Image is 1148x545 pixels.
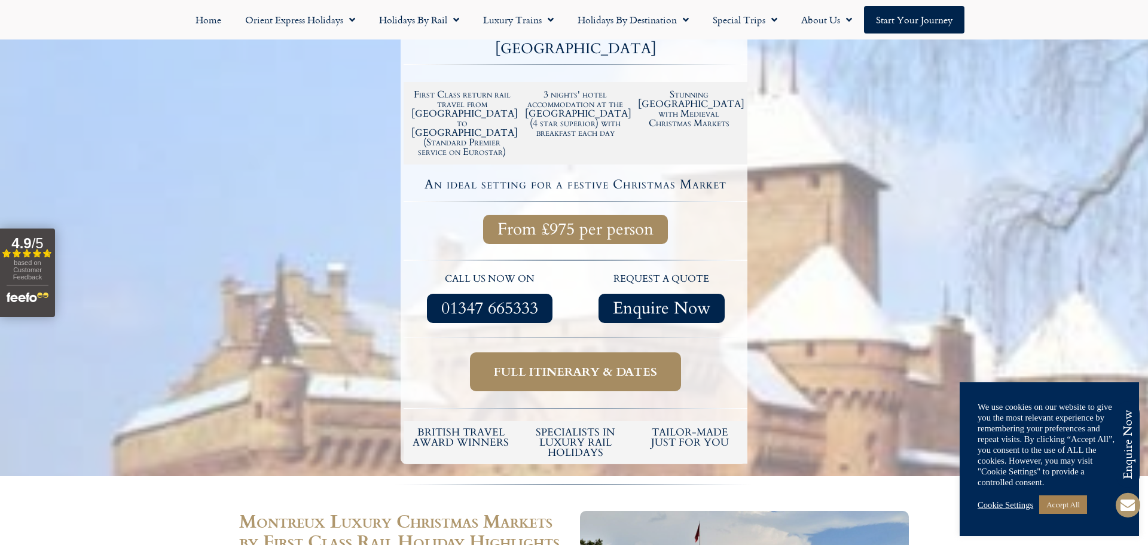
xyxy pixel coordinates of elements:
span: 01347 665333 [441,301,538,316]
h5: British Travel Award winners [410,427,512,447]
p: request a quote [582,272,742,287]
a: About Us [789,6,864,34]
h2: Christmas Markets on the shores of [GEOGRAPHIC_DATA] [404,28,747,56]
div: We use cookies on our website to give you the most relevant experience by remembering your prefer... [978,401,1121,488]
h2: 3 nights' hotel accommodation at the [GEOGRAPHIC_DATA] (4 star superior) with breakfast each day [525,90,627,138]
nav: Menu [6,6,1142,34]
h6: Specialists in luxury rail holidays [524,427,627,458]
a: Start your Journey [864,6,964,34]
a: Luxury Trains [471,6,566,34]
a: Accept All [1039,495,1087,514]
a: Holidays by Destination [566,6,701,34]
h2: Stunning [GEOGRAPHIC_DATA] with Medieval Christmas Markets [638,90,740,128]
a: Full itinerary & dates [470,352,681,391]
a: Enquire Now [599,294,725,323]
a: Special Trips [701,6,789,34]
h5: tailor-made just for you [639,427,741,447]
a: Holidays by Rail [367,6,471,34]
h2: First Class return rail travel from [GEOGRAPHIC_DATA] to [GEOGRAPHIC_DATA] (Standard Premier serv... [411,90,513,157]
span: Full itinerary & dates [494,364,657,379]
a: Home [184,6,233,34]
h4: An ideal setting for a festive Christmas Market [405,178,746,191]
span: Enquire Now [613,301,710,316]
a: From £975 per person [483,215,668,244]
a: Orient Express Holidays [233,6,367,34]
p: call us now on [410,272,570,287]
span: From £975 per person [497,222,654,237]
a: Cookie Settings [978,500,1033,510]
a: 01347 665333 [427,294,552,323]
